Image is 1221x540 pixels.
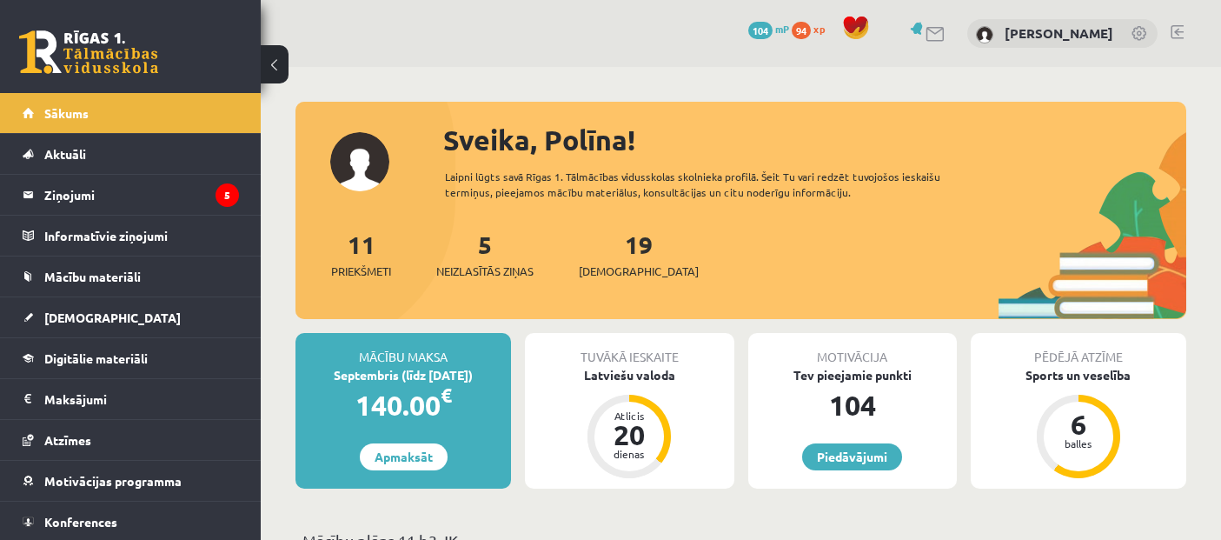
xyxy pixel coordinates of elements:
div: Latviešu valoda [525,366,733,384]
a: Ziņojumi5 [23,175,239,215]
a: [PERSON_NAME] [1005,24,1113,42]
span: xp [813,22,825,36]
span: Digitālie materiāli [44,350,148,366]
a: 104 mP [748,22,789,36]
span: [DEMOGRAPHIC_DATA] [44,310,181,325]
div: 104 [748,384,957,426]
a: 19[DEMOGRAPHIC_DATA] [579,229,699,280]
a: 11Priekšmeti [331,229,391,280]
a: Aktuāli [23,134,239,174]
a: Apmaksāt [360,443,448,470]
span: Neizlasītās ziņas [436,263,534,280]
span: 94 [792,22,811,39]
legend: Ziņojumi [44,175,239,215]
a: Latviešu valoda Atlicis 20 dienas [525,366,733,481]
a: Sākums [23,93,239,133]
div: Pēdējā atzīme [971,333,1186,366]
div: 140.00 [295,384,511,426]
a: Rīgas 1. Tālmācības vidusskola [19,30,158,74]
span: € [441,383,452,408]
span: [DEMOGRAPHIC_DATA] [579,263,699,280]
span: mP [775,22,789,36]
a: Motivācijas programma [23,461,239,501]
span: Aktuāli [44,146,86,162]
span: Motivācijas programma [44,473,182,489]
img: Polīna Pērkone [976,26,993,43]
div: Mācību maksa [295,333,511,366]
div: Tuvākā ieskaite [525,333,733,366]
div: dienas [603,449,655,459]
span: Atzīmes [44,432,91,448]
div: 20 [603,421,655,449]
div: 6 [1052,410,1105,438]
div: Atlicis [603,410,655,421]
a: 5Neizlasītās ziņas [436,229,534,280]
a: Informatīvie ziņojumi [23,216,239,256]
a: Sports un veselība 6 balles [971,366,1186,481]
a: 94 xp [792,22,833,36]
a: Maksājumi [23,379,239,419]
legend: Informatīvie ziņojumi [44,216,239,256]
div: balles [1052,438,1105,449]
a: Digitālie materiāli [23,338,239,378]
span: Sākums [44,105,89,121]
a: Piedāvājumi [802,443,902,470]
a: Atzīmes [23,420,239,460]
div: Septembris (līdz [DATE]) [295,366,511,384]
div: Sports un veselība [971,366,1186,384]
span: Mācību materiāli [44,269,141,284]
div: Sveika, Polīna! [443,119,1186,161]
span: Priekšmeti [331,263,391,280]
a: Mācību materiāli [23,257,239,297]
i: 5 [216,183,239,207]
div: Motivācija [748,333,957,366]
div: Laipni lūgts savā Rīgas 1. Tālmācības vidusskolas skolnieka profilā. Šeit Tu vari redzēt tuvojošo... [445,169,979,200]
span: Konferences [44,514,117,530]
span: 104 [748,22,773,39]
div: Tev pieejamie punkti [748,366,957,384]
legend: Maksājumi [44,379,239,419]
a: [DEMOGRAPHIC_DATA] [23,297,239,337]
